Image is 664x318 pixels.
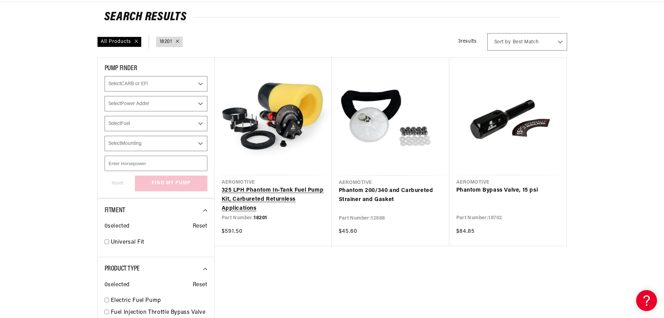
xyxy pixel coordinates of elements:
span: Fitment [105,207,125,214]
h2: Search Results [104,12,560,23]
span: 0 selected [105,281,130,290]
a: Phantom 200/340 and Carbureted Strainer and Gasket [339,186,442,204]
span: 0 selected [105,222,130,231]
div: All Products [97,37,142,47]
input: Enter Horsepower [105,156,207,171]
a: Universal Fit [111,238,207,247]
a: 18201 [160,38,172,46]
a: Electric Fuel Pump [111,296,207,305]
a: Fuel Injection Throttle Bypass Valve [111,308,207,317]
select: CARB or EFI [105,76,207,91]
span: Product Type [105,265,140,272]
span: PUMP FINDER [105,65,137,72]
span: Reset [193,222,207,231]
select: Mounting [105,136,207,151]
a: Phantom Bypass Valve, 15 psi [456,186,559,195]
select: Sort by [487,33,567,51]
a: 325 LPH Phantom In-Tank Fuel Pump Kit, Carbureted Returnless Applications [222,186,325,213]
span: 3 results [458,39,477,44]
span: Reset [193,281,207,290]
select: Power Adder [105,96,207,111]
select: Fuel [105,116,207,131]
span: Sort by [494,39,511,46]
